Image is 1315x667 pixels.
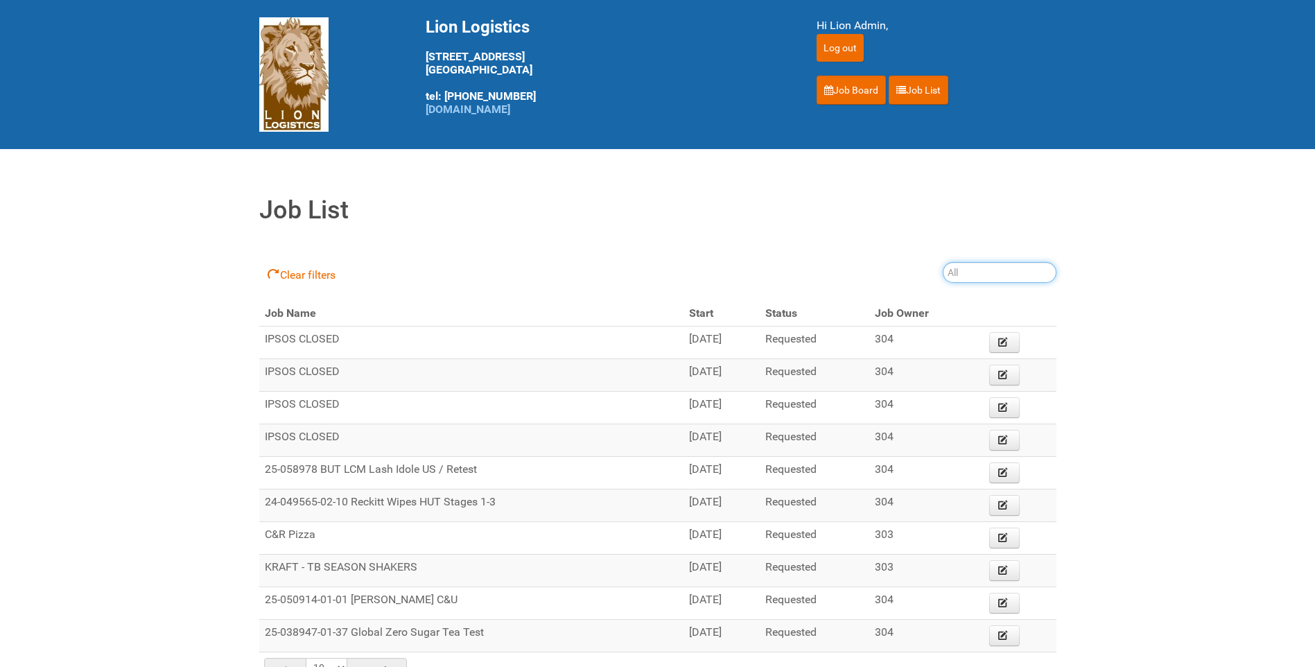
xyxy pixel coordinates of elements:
[259,620,683,652] td: 25-038947-01-37 Global Zero Sugar Tea Test
[426,103,510,116] a: [DOMAIN_NAME]
[765,306,797,320] span: Status
[259,555,683,587] td: KRAFT - TB SEASON SHAKERS
[683,359,760,392] td: [DATE]
[760,424,869,457] td: Requested
[760,620,869,652] td: Requested
[683,555,760,587] td: [DATE]
[869,392,984,424] td: 304
[259,359,683,392] td: IPSOS CLOSED
[683,587,760,620] td: [DATE]
[869,587,984,620] td: 304
[760,522,869,555] td: Requested
[869,620,984,652] td: 304
[875,306,929,320] span: Job Owner
[259,490,683,522] td: 24-049565-02-10 Reckitt Wipes HUT Stages 1-3
[817,34,864,62] input: Log out
[683,620,760,652] td: [DATE]
[869,424,984,457] td: 304
[760,490,869,522] td: Requested
[683,522,760,555] td: [DATE]
[259,327,683,359] td: IPSOS CLOSED
[259,263,344,286] a: Clear filters
[760,555,869,587] td: Requested
[259,191,1056,229] h1: Job List
[869,327,984,359] td: 304
[817,17,1056,34] div: Hi Lion Admin,
[259,17,329,132] img: Lion Logistics
[259,67,329,80] a: Lion Logistics
[869,359,984,392] td: 304
[760,359,869,392] td: Requested
[683,392,760,424] td: [DATE]
[683,457,760,490] td: [DATE]
[760,392,869,424] td: Requested
[943,262,1056,283] input: All
[817,76,886,105] a: Job Board
[760,457,869,490] td: Requested
[259,522,683,555] td: C&R Pizza
[265,306,316,320] span: Job Name
[259,587,683,620] td: 25-050914-01-01 [PERSON_NAME] C&U
[869,490,984,522] td: 304
[259,424,683,457] td: IPSOS CLOSED
[760,587,869,620] td: Requested
[689,306,713,320] span: Start
[426,17,782,116] div: [STREET_ADDRESS] [GEOGRAPHIC_DATA] tel: [PHONE_NUMBER]
[683,424,760,457] td: [DATE]
[869,457,984,490] td: 304
[259,457,683,490] td: 25-058978 BUT LCM Lash Idole US / Retest
[683,327,760,359] td: [DATE]
[259,392,683,424] td: IPSOS CLOSED
[869,555,984,587] td: 303
[889,76,948,105] a: Job List
[869,522,984,555] td: 303
[760,327,869,359] td: Requested
[426,17,530,37] span: Lion Logistics
[683,490,760,522] td: [DATE]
